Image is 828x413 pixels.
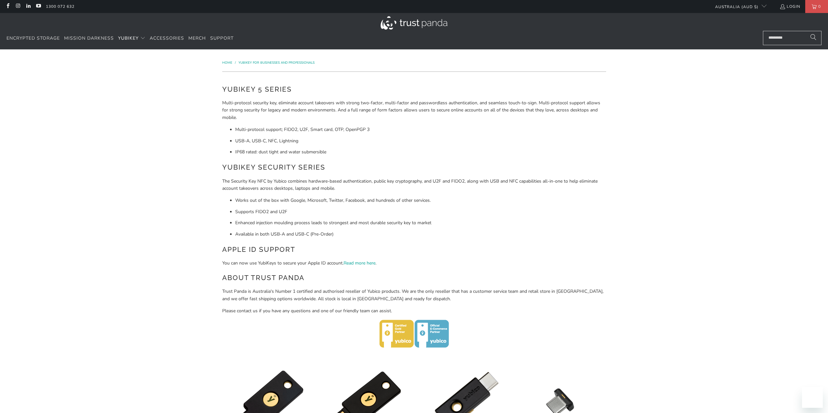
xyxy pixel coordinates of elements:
[235,60,236,65] span: /
[188,35,206,41] span: Merch
[235,126,606,133] li: Multi-protocol support; FIDO2, U2F, Smart card, OTP, OpenPGP 3
[118,35,139,41] span: YubiKey
[222,60,232,65] span: Home
[222,288,606,303] p: Trust Panda is Australia's Number 1 certified and authorised reseller of Yubico products. We are ...
[780,3,800,10] a: Login
[7,31,234,46] nav: Translation missing: en.navigation.header.main_nav
[118,31,145,46] summary: YubiKey
[35,4,41,9] a: Trust Panda Australia on YouTube
[150,31,184,46] a: Accessories
[763,31,821,45] input: Search...
[222,307,606,315] p: Please contact us if you have any questions and one of our friendly team can assist.
[15,4,20,9] a: Trust Panda Australia on Instagram
[235,137,606,145] li: USB-A, USB-C, NFC, Lightning
[7,35,60,41] span: Encrypted Storage
[25,4,31,9] a: Trust Panda Australia on LinkedIn
[235,208,606,215] li: Supports FIDO2 and U2F
[5,4,10,9] a: Trust Panda Australia on Facebook
[46,3,75,10] a: 1300 072 632
[150,35,184,41] span: Accessories
[222,273,606,283] h2: About Trust Panda
[222,244,606,255] h2: Apple ID Support
[222,84,606,95] h2: YubiKey 5 Series
[7,31,60,46] a: Encrypted Storage
[802,387,823,408] iframe: Button to launch messaging window
[344,260,375,266] a: Read more here
[238,60,315,65] a: YubiKey for Businesses and Professionals
[235,219,606,226] li: Enhanced injection moulding process leads to strongest and most durable security key to market
[222,162,606,173] h2: YubiKey Security Series
[64,35,114,41] span: Mission Darkness
[805,31,821,45] button: Search
[235,148,606,156] li: IP68 rated: dust tight and water submersible
[235,197,606,204] li: Works out of the box with Google, Microsoft, Twitter, Facebook, and hundreds of other services.
[235,231,606,238] li: Available in both USB-A and USB-C (Pre-Order)
[188,31,206,46] a: Merch
[381,16,447,30] img: Trust Panda Australia
[222,99,606,121] p: Multi-protocol security key, eliminate account takeovers with strong two-factor, multi-factor and...
[64,31,114,46] a: Mission Darkness
[222,260,606,267] p: You can now use YubiKeys to secure your Apple ID account. .
[210,31,234,46] a: Support
[222,60,233,65] a: Home
[210,35,234,41] span: Support
[222,178,606,192] p: The Security Key NFC by Yubico combines hardware-based authentication, public key cryptography, a...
